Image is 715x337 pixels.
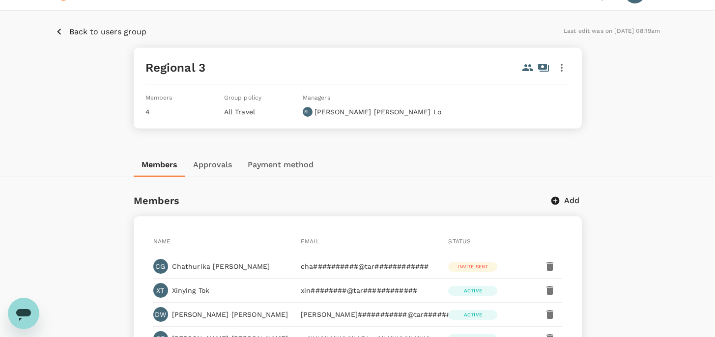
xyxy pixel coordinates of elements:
[145,60,206,76] h5: Regional 3
[134,153,185,177] button: Members
[564,27,660,34] span: Last edit was on [DATE] 08:19am
[448,238,471,245] span: Status
[153,307,168,322] div: DW
[172,285,210,295] p: Xinying Tok
[153,259,168,274] div: CG
[464,287,482,294] p: Active
[303,94,330,101] span: Managers
[301,285,437,295] p: xin########@tar############
[145,107,216,117] p: 4
[224,94,262,101] span: Group policy
[172,261,270,271] p: Chathurika [PERSON_NAME]
[550,195,582,207] button: Add
[55,26,146,38] button: Back to users group
[172,310,288,319] p: [PERSON_NAME] [PERSON_NAME]
[8,298,39,329] iframe: Button to launch messaging window
[153,238,171,245] span: Name
[153,283,168,298] div: XT
[464,311,482,318] p: Active
[458,263,488,270] p: Invite sent
[301,238,319,245] span: Email
[69,26,146,38] p: Back to users group
[185,153,240,177] button: Approvals
[315,107,442,117] p: [PERSON_NAME] [PERSON_NAME] Lo
[145,94,172,101] span: Members
[303,107,313,117] div: SL
[301,310,437,319] p: [PERSON_NAME]###########@tar############
[240,153,321,177] button: Payment method
[301,261,437,271] p: cha##########@tar############
[224,107,295,117] p: All Travel
[134,193,180,208] h6: Members
[564,195,579,207] p: Add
